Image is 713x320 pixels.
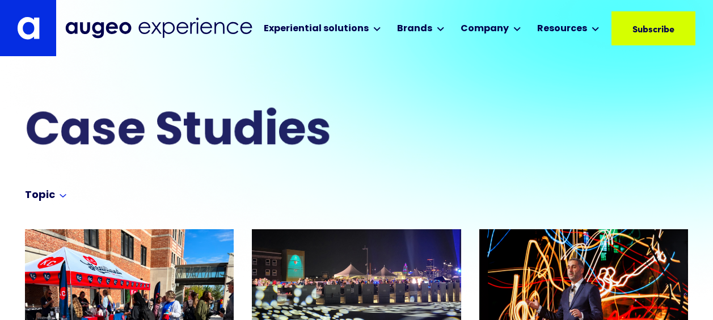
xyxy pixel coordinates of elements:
a: Subscribe [611,11,695,45]
div: Experiential solutions [264,22,369,36]
h2: Case Studies [25,110,415,155]
div: Brands [397,22,432,36]
div: Topic [25,189,55,203]
img: Augeo Experience business unit full logo in midnight blue. [65,18,252,39]
img: Arrow symbol in bright blue pointing down to indicate an expanded section. [60,194,66,198]
img: Augeo's "a" monogram decorative logo in white. [17,16,40,40]
div: Resources [537,22,587,36]
div: Company [461,22,509,36]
